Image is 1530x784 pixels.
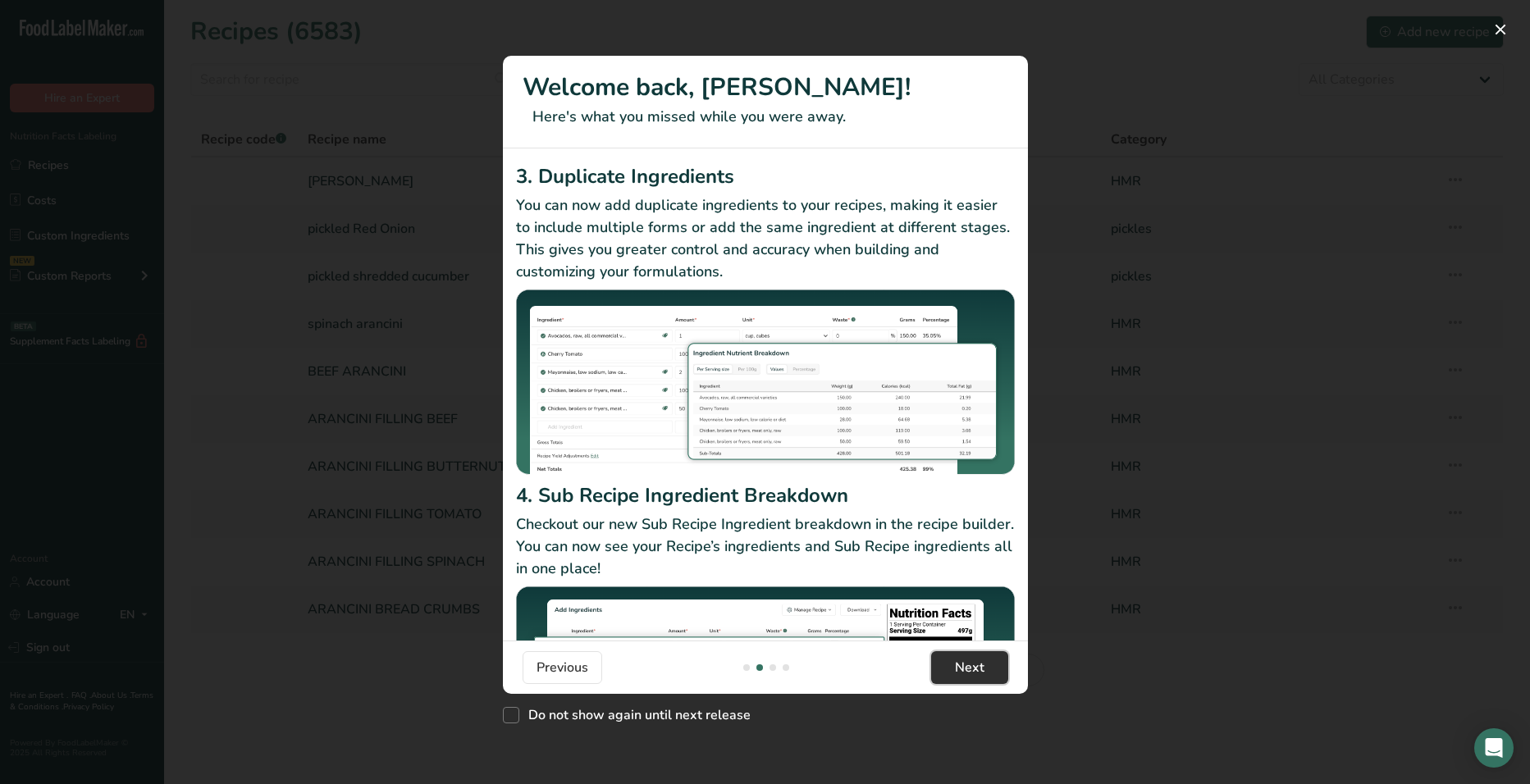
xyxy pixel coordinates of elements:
[955,658,984,677] span: Next
[537,658,588,677] span: Previous
[516,513,1015,580] p: Checkout our new Sub Recipe Ingredient breakdown in the recipe builder. You can now see your Reci...
[516,481,1015,510] h2: 4. Sub Recipe Ingredient Breakdown
[516,289,1015,476] img: Duplicate Ingredients
[1474,728,1514,768] div: Open Intercom Messenger
[519,707,751,723] span: Do not show again until next release
[516,194,1015,283] p: You can now add duplicate ingredients to your recipes, making it easier to include multiple forms...
[931,651,1008,684] button: Next
[523,651,602,684] button: Previous
[516,162,1015,191] h2: 3. Duplicate Ingredients
[523,106,1008,128] p: Here's what you missed while you were away.
[516,586,1015,773] img: Sub Recipe Ingredient Breakdown
[523,69,1008,106] h1: Welcome back, [PERSON_NAME]!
